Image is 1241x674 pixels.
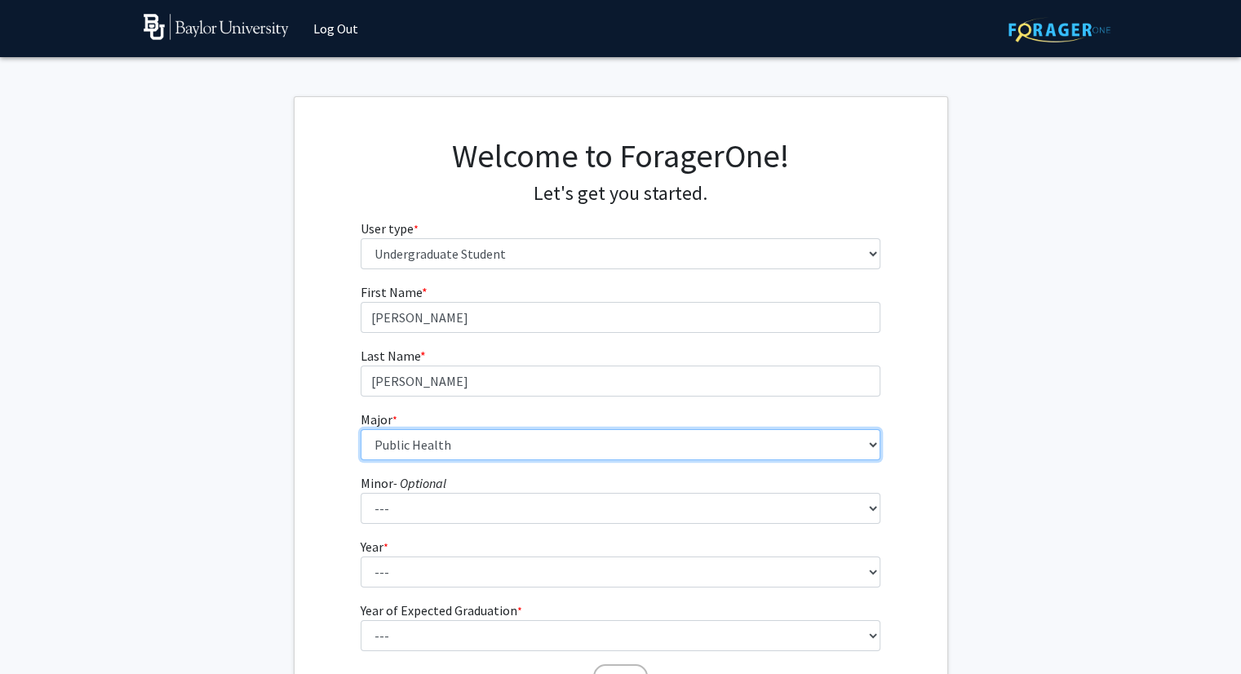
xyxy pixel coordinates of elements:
h4: Let's get you started. [361,182,880,206]
h1: Welcome to ForagerOne! [361,136,880,175]
span: Last Name [361,348,420,364]
i: - Optional [393,475,446,491]
label: Minor [361,473,446,493]
iframe: Chat [12,601,69,662]
img: Baylor University Logo [144,14,290,40]
label: Year of Expected Graduation [361,601,522,620]
label: Year [361,537,388,556]
label: Major [361,410,397,429]
span: First Name [361,284,422,300]
img: ForagerOne Logo [1008,17,1110,42]
label: User type [361,219,419,238]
